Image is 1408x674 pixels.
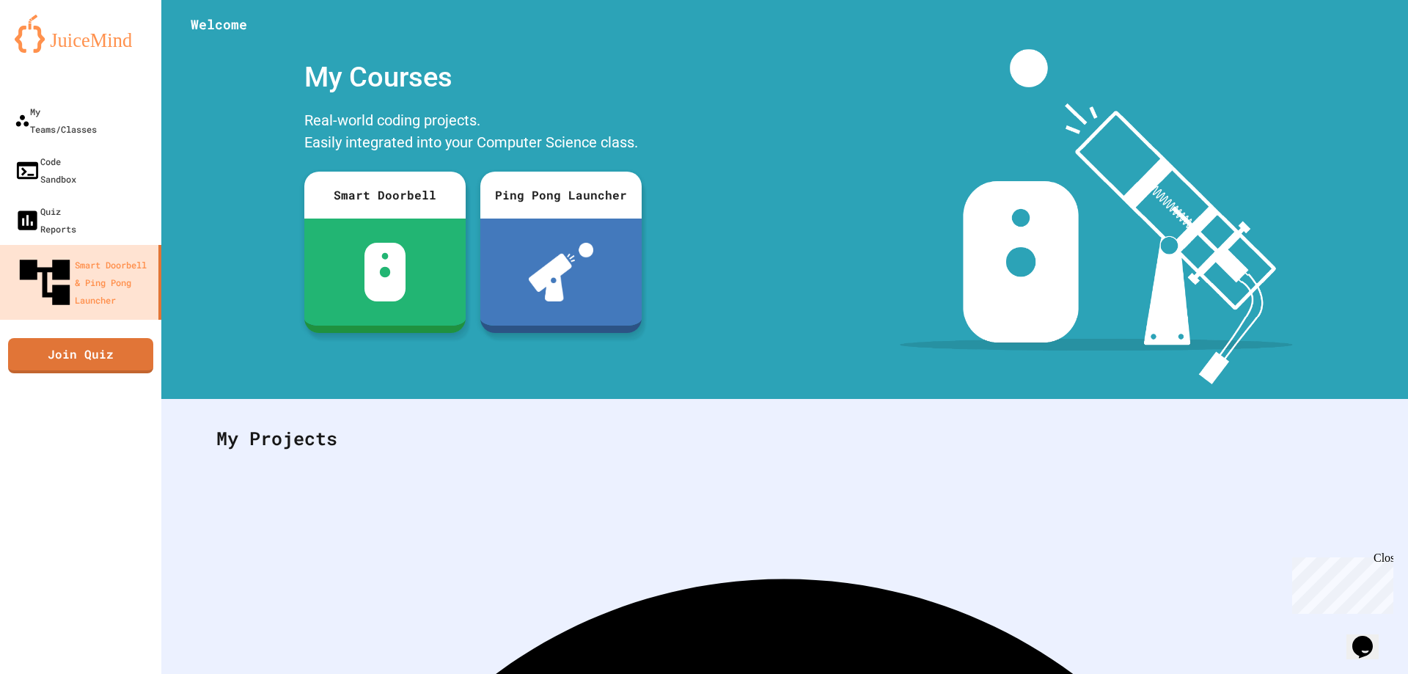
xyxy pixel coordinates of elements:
[529,243,594,301] img: ppl-with-ball.png
[15,103,97,138] div: My Teams/Classes
[202,410,1368,467] div: My Projects
[15,202,76,238] div: Quiz Reports
[480,172,642,219] div: Ping Pong Launcher
[8,338,153,373] a: Join Quiz
[364,243,406,301] img: sdb-white.svg
[15,15,147,53] img: logo-orange.svg
[1286,552,1393,614] iframe: chat widget
[304,172,466,219] div: Smart Doorbell
[900,49,1293,384] img: banner-image-my-projects.png
[1346,615,1393,659] iframe: chat widget
[6,6,101,93] div: Chat with us now!Close
[15,252,153,312] div: Smart Doorbell & Ping Pong Launcher
[15,153,76,188] div: Code Sandbox
[297,106,649,161] div: Real-world coding projects. Easily integrated into your Computer Science class.
[297,49,649,106] div: My Courses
